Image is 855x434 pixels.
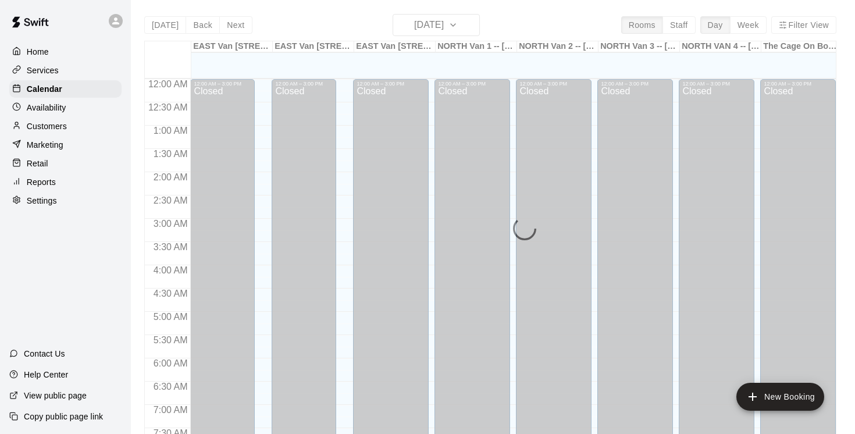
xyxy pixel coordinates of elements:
p: Retail [27,158,48,169]
span: 12:00 AM [145,79,191,89]
a: Settings [9,192,122,209]
span: 1:00 AM [151,126,191,136]
div: EAST Van [STREET_ADDRESS] [354,41,436,52]
span: 6:30 AM [151,382,191,392]
div: EAST Van [STREET_ADDRESS] [273,41,354,52]
p: Availability [27,102,66,113]
p: Home [27,46,49,58]
a: Reports [9,173,122,191]
span: 6:00 AM [151,358,191,368]
div: NORTH Van 3 -- [STREET_ADDRESS] [598,41,680,52]
p: Calendar [27,83,62,95]
div: 12:00 AM – 3:00 PM [194,81,251,87]
a: Availability [9,99,122,116]
div: NORTH Van 2 -- [STREET_ADDRESS] [517,41,598,52]
button: add [736,383,824,411]
a: Calendar [9,80,122,98]
a: Home [9,43,122,61]
div: NORTH Van 1 -- [STREET_ADDRESS] [436,41,517,52]
span: 5:30 AM [151,335,191,345]
span: 4:00 AM [151,265,191,275]
div: NORTH VAN 4 -- [STREET_ADDRESS] [680,41,761,52]
p: Services [27,65,59,76]
a: Customers [9,118,122,135]
span: 3:30 AM [151,242,191,252]
div: 12:00 AM – 3:00 PM [357,81,425,87]
p: Settings [27,195,57,207]
span: 7:00 AM [151,405,191,415]
p: Copy public page link [24,411,103,422]
div: 12:00 AM – 3:00 PM [275,81,333,87]
div: 12:00 AM – 3:00 PM [682,81,751,87]
span: 2:00 AM [151,172,191,182]
div: The Cage On Boundary 1 -- [STREET_ADDRESS] ([PERSON_NAME] & [PERSON_NAME]), [GEOGRAPHIC_DATA] [761,41,843,52]
p: Marketing [27,139,63,151]
div: 12:00 AM – 3:00 PM [764,81,832,87]
p: Customers [27,120,67,132]
p: Reports [27,176,56,188]
a: Retail [9,155,122,172]
span: 3:00 AM [151,219,191,229]
p: Contact Us [24,348,65,360]
a: Marketing [9,136,122,154]
div: EAST Van [STREET_ADDRESS] [191,41,273,52]
span: 2:30 AM [151,195,191,205]
a: Services [9,62,122,79]
p: Help Center [24,369,68,380]
span: 12:30 AM [145,102,191,112]
p: View public page [24,390,87,401]
div: 12:00 AM – 3:00 PM [438,81,507,87]
div: 12:00 AM – 3:00 PM [519,81,588,87]
span: 5:00 AM [151,312,191,322]
div: 12:00 AM – 3:00 PM [601,81,669,87]
span: 1:30 AM [151,149,191,159]
span: 4:30 AM [151,289,191,298]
